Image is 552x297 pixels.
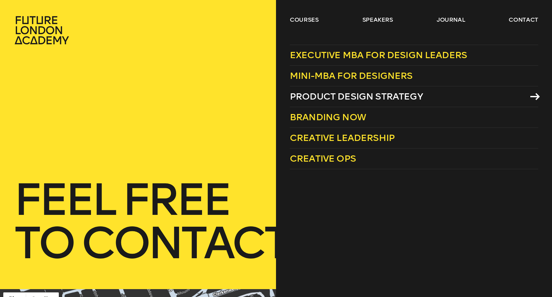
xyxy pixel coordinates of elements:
[290,66,538,86] a: Mini-MBA for Designers
[362,16,393,24] a: speakers
[290,132,395,143] span: Creative Leadership
[290,91,423,102] span: Product Design Strategy
[290,148,538,169] a: Creative Ops
[290,86,538,107] a: Product Design Strategy
[290,153,356,164] span: Creative Ops
[290,107,538,128] a: Branding Now
[290,70,413,81] span: Mini-MBA for Designers
[290,45,538,66] a: Executive MBA for Design Leaders
[290,128,538,148] a: Creative Leadership
[509,16,538,24] a: contact
[290,16,319,24] a: courses
[290,112,366,123] span: Branding Now
[437,16,465,24] a: journal
[290,50,467,60] span: Executive MBA for Design Leaders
